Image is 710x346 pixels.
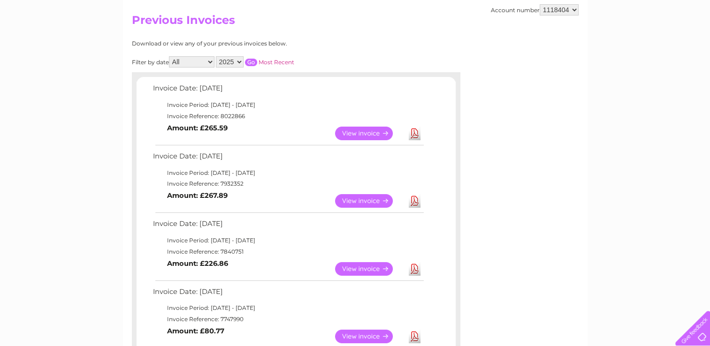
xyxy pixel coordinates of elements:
[335,127,404,140] a: View
[151,82,425,99] td: Invoice Date: [DATE]
[491,4,579,15] div: Account number
[25,24,73,53] img: logo.png
[151,286,425,303] td: Invoice Date: [DATE]
[167,259,228,268] b: Amount: £226.86
[409,194,420,208] a: Download
[151,218,425,235] td: Invoice Date: [DATE]
[545,40,563,47] a: Water
[568,40,589,47] a: Energy
[167,191,228,200] b: Amount: £267.89
[151,314,425,325] td: Invoice Reference: 7747990
[151,235,425,246] td: Invoice Period: [DATE] - [DATE]
[167,327,224,335] b: Amount: £80.77
[151,302,425,314] td: Invoice Period: [DATE] - [DATE]
[679,40,701,47] a: Log out
[151,178,425,189] td: Invoice Reference: 7932352
[167,124,228,132] b: Amount: £265.59
[335,330,404,343] a: View
[151,99,425,111] td: Invoice Period: [DATE] - [DATE]
[134,5,577,45] div: Clear Business is a trading name of Verastar Limited (registered in [GEOGRAPHIC_DATA] No. 3667643...
[409,262,420,276] a: Download
[151,246,425,257] td: Invoice Reference: 7840751
[409,330,420,343] a: Download
[132,40,378,47] div: Download or view any of your previous invoices below.
[151,150,425,167] td: Invoice Date: [DATE]
[335,194,404,208] a: View
[648,40,671,47] a: Contact
[132,56,378,68] div: Filter by date
[151,111,425,122] td: Invoice Reference: 8022866
[259,59,294,66] a: Most Recent
[533,5,598,16] a: 0333 014 3131
[628,40,642,47] a: Blog
[595,40,623,47] a: Telecoms
[335,262,404,276] a: View
[151,167,425,179] td: Invoice Period: [DATE] - [DATE]
[132,14,579,31] h2: Previous Invoices
[409,127,420,140] a: Download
